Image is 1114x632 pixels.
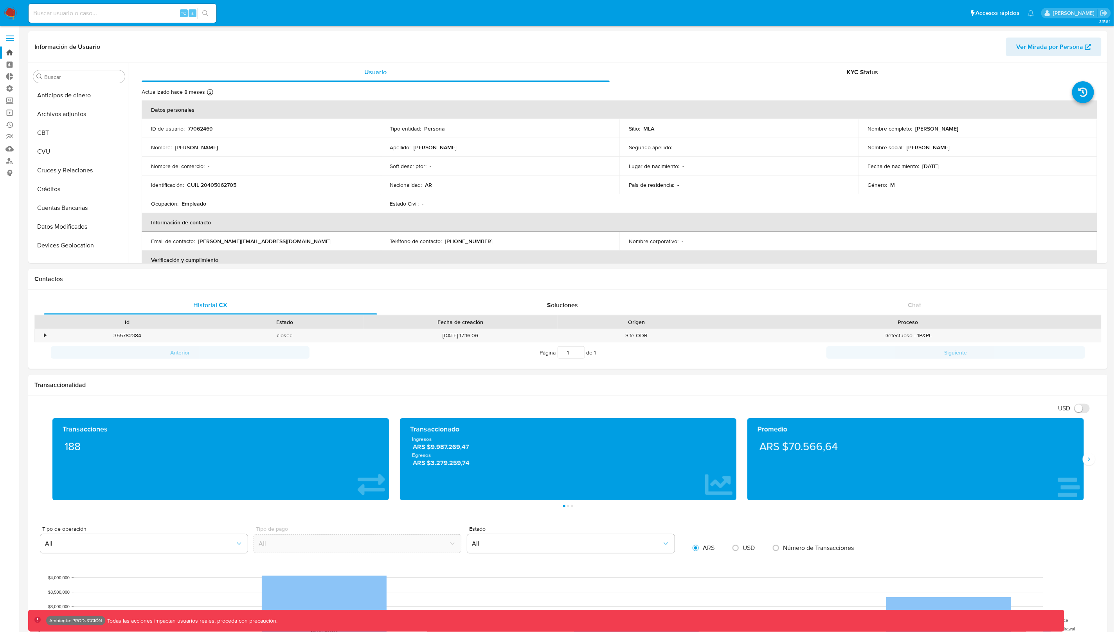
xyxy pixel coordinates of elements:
div: Site ODR [558,329,715,342]
div: • [44,332,46,339]
a: Salir [1100,9,1108,17]
p: CUIL 20405062705 [187,181,236,188]
p: Tipo entidad : [390,125,421,132]
p: - [682,163,684,170]
button: Cruces y Relaciones [30,161,128,180]
div: 355782384 [49,329,206,342]
p: ID de usuario : [151,125,185,132]
span: 1 [594,349,596,356]
p: M [891,181,895,188]
h1: Contactos [34,275,1101,283]
p: - [682,238,683,245]
span: Usuario [365,68,387,77]
p: 77062469 [188,125,212,132]
p: Identificación : [151,181,184,188]
p: Actualizado hace 8 meses [142,88,205,96]
div: Defectuoso - 1P&PL [715,329,1101,342]
button: Buscar [36,73,43,80]
span: Soluciones [547,301,578,310]
button: CVU [30,142,128,161]
p: Persona [425,125,445,132]
button: Archivos adjuntos [30,105,128,124]
h1: Transaccionalidad [34,381,1101,389]
div: Proceso [721,318,1096,326]
div: Fecha de creación [369,318,552,326]
div: Id [54,318,201,326]
p: [PERSON_NAME][EMAIL_ADDRESS][DOMAIN_NAME] [198,238,331,245]
span: ⌥ [181,9,187,17]
span: Página de [540,346,596,359]
button: Devices Geolocation [30,236,128,255]
span: Ver Mirada por Persona [1016,38,1083,56]
button: Direcciones [30,255,128,274]
span: Chat [908,301,921,310]
button: Anterior [51,346,310,359]
p: [PERSON_NAME] [175,144,218,151]
div: Origen [563,318,710,326]
button: Anticipos de dinero [30,86,128,105]
p: Estado Civil : [390,200,419,207]
p: [DATE] [923,163,939,170]
p: Todas las acciones impactan usuarios reales, proceda con precaución. [105,617,277,625]
p: Lugar de nacimiento : [629,163,679,170]
th: Datos personales [142,100,1097,119]
p: Género : [868,181,887,188]
p: - [675,144,677,151]
p: Sitio : [629,125,640,132]
p: - [422,200,424,207]
p: Email de contacto : [151,238,195,245]
p: Ocupación : [151,200,178,207]
p: MLA [643,125,654,132]
p: - [430,163,432,170]
p: Nombre social : [868,144,904,151]
div: closed [206,329,364,342]
p: [PERSON_NAME] [414,144,457,151]
div: Estado [212,318,358,326]
a: Notificaciones [1028,10,1034,16]
p: Nombre corporativo : [629,238,678,245]
th: Verificación y cumplimiento [142,251,1097,269]
p: [PERSON_NAME] [907,144,950,151]
p: [PHONE_NUMBER] [445,238,493,245]
div: [DATE] 17:16:06 [364,329,558,342]
p: [PERSON_NAME] [916,125,959,132]
span: KYC Status [847,68,878,77]
h1: Información de Usuario [34,43,100,51]
p: País de residencia : [629,181,674,188]
button: Ver Mirada por Persona [1006,38,1101,56]
p: Nombre del comercio : [151,163,205,170]
input: Buscar [44,73,122,81]
span: s [191,9,194,17]
p: gaspar.zanini@mercadolibre.com [1053,9,1097,17]
p: - [208,163,209,170]
th: Información de contacto [142,213,1097,232]
button: Créditos [30,180,128,199]
p: Fecha de nacimiento : [868,163,920,170]
button: Siguiente [826,346,1085,359]
span: Historial CX [193,301,227,310]
p: Empleado [182,200,206,207]
span: Accesos rápidos [976,9,1020,17]
p: Segundo apellido : [629,144,672,151]
p: Apellido : [390,144,411,151]
p: AR [425,181,432,188]
input: Buscar usuario o caso... [29,8,216,18]
button: search-icon [197,8,213,19]
p: Nombre : [151,144,172,151]
p: Ambiente: PRODUCCIÓN [49,619,102,622]
button: Datos Modificados [30,217,128,236]
p: Nombre completo : [868,125,912,132]
p: Nacionalidad : [390,181,422,188]
p: - [677,181,679,188]
p: Teléfono de contacto : [390,238,442,245]
p: Soft descriptor : [390,163,427,170]
button: Cuentas Bancarias [30,199,128,217]
button: CBT [30,124,128,142]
